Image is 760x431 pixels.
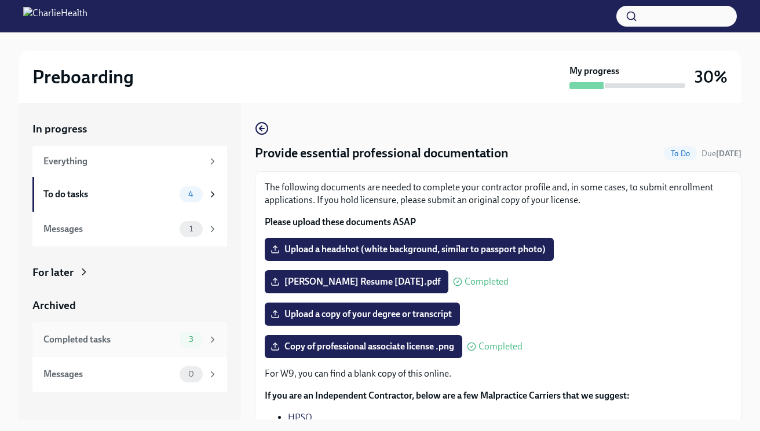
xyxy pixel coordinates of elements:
[32,357,227,392] a: Messages0
[273,276,440,288] span: [PERSON_NAME] Resume [DATE].pdf
[32,121,227,137] a: In progress
[478,342,522,351] span: Completed
[182,335,200,344] span: 3
[43,223,175,235] div: Messages
[181,370,201,378] span: 0
[265,303,460,326] label: Upload a copy of your degree or transcript
[32,322,227,357] a: Completed tasks3
[273,341,454,352] span: Copy of professional associate license .png
[43,368,175,381] div: Messages
[465,277,509,286] span: Completed
[265,238,554,261] label: Upload a headshot (white background, similar to passport photo)
[32,65,134,89] h2: Preboarding
[32,146,227,177] a: Everything
[701,149,741,159] span: Due
[265,181,732,207] p: The following documents are needed to complete your contractor profile and, in some cases, to sub...
[288,412,312,423] a: HPSO
[265,367,732,380] p: For W9, you can find a blank copy of this online.
[32,298,227,313] a: Archived
[43,155,203,168] div: Everything
[181,190,200,198] span: 4
[265,335,462,358] label: Copy of professional associate license .png
[23,7,87,25] img: CharlieHealth
[273,308,452,320] span: Upload a copy of your degree or transcript
[182,224,200,233] span: 1
[32,265,74,280] div: For later
[265,270,448,293] label: [PERSON_NAME] Resume [DATE].pdf
[695,67,728,87] h3: 30%
[32,177,227,212] a: To do tasks4
[255,145,509,162] h4: Provide essential professional documentation
[273,244,546,255] span: Upload a headshot (white background, similar to passport photo)
[43,188,175,201] div: To do tasks
[32,212,227,246] a: Messages1
[43,333,175,346] div: Completed tasks
[716,149,741,159] strong: [DATE]
[569,65,619,78] strong: My progress
[265,216,416,227] strong: Please upload these documents ASAP
[664,149,697,158] span: To Do
[265,390,630,401] strong: If you are an Independent Contractor, below are a few Malpractice Carriers that we suggest:
[701,148,741,159] span: September 21st, 2025 16:00
[32,265,227,280] a: For later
